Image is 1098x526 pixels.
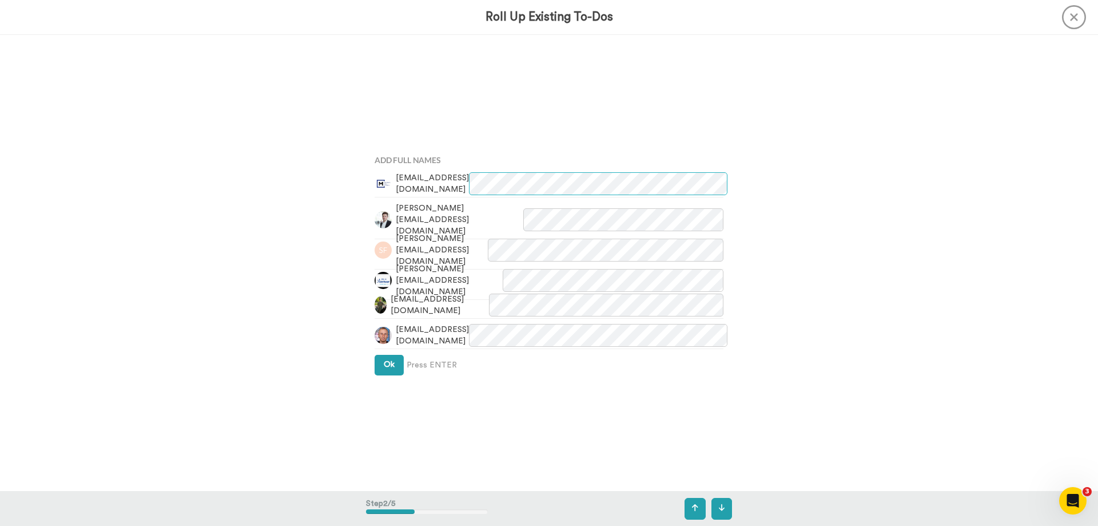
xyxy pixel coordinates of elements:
span: 3 [1083,487,1092,496]
span: Press ENTER [407,359,457,371]
span: [PERSON_NAME][EMAIL_ADDRESS][DOMAIN_NAME] [396,263,503,298]
img: 83797337-55fc-4daf-8de1-ee9bf8ee72ba.jpg [375,327,392,344]
h3: Roll Up Existing To-Dos [486,10,613,23]
span: [PERSON_NAME][EMAIL_ADDRESS][DOMAIN_NAME] [396,203,523,237]
img: 604baacc-9a9a-423b-aa4b-4d6e6b5c34bf.jpg [375,211,392,228]
div: Step 2 / 5 [366,492,488,525]
img: sf.png [375,242,392,259]
span: [PERSON_NAME][EMAIL_ADDRESS][DOMAIN_NAME] [396,233,488,267]
button: Ok [375,355,404,375]
span: [EMAIL_ADDRESS][DOMAIN_NAME] [396,324,469,347]
span: Ok [384,361,395,369]
iframe: Intercom live chat [1059,487,1087,515]
img: 216069e0-7a32-464c-a377-2d2511f4927f.jpg [375,272,392,289]
span: [EMAIL_ADDRESS][DOMAIN_NAME] [396,172,469,195]
img: ef7f086b-58ad-48ac-8a40-cba9c27c42f8.jpg [375,296,387,314]
span: [EMAIL_ADDRESS][DOMAIN_NAME] [391,294,489,317]
img: 71e1ceed-1d31-47e8-b394-7581a8a4e7db.png [375,175,392,192]
h4: Add Full Names [375,156,723,164]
